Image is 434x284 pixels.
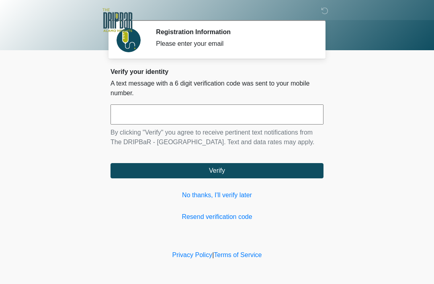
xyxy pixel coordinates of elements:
button: Verify [111,163,323,178]
div: Please enter your email [156,39,311,49]
h2: Verify your identity [111,68,323,76]
a: Terms of Service [214,251,262,258]
p: A text message with a 6 digit verification code was sent to your mobile number. [111,79,323,98]
a: | [212,251,214,258]
p: By clicking "Verify" you agree to receive pertinent text notifications from The DRIPBaR - [GEOGRA... [111,128,323,147]
img: The DRIPBaR - Alamo Heights Logo [102,6,133,35]
a: Resend verification code [111,212,323,222]
a: No thanks, I'll verify later [111,190,323,200]
a: Privacy Policy [172,251,213,258]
